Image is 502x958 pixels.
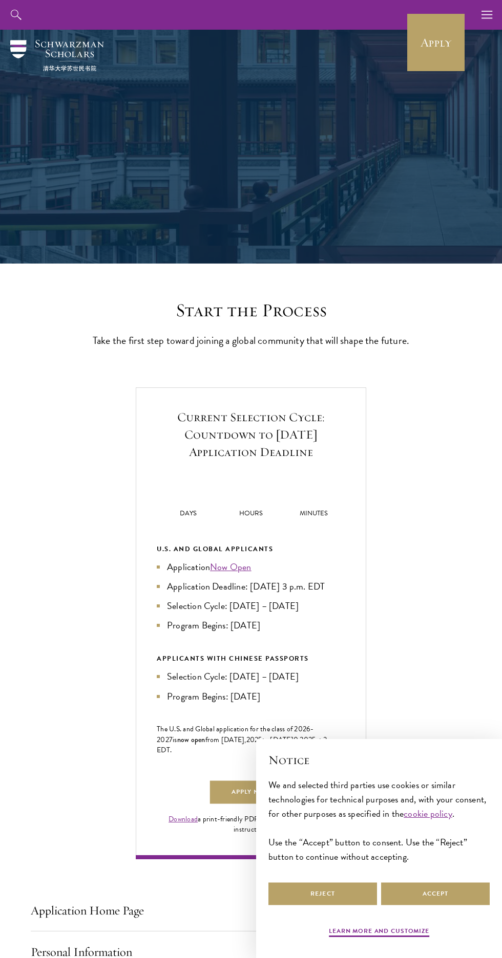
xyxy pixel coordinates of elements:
[169,734,173,745] span: 7
[169,814,198,824] a: Download
[306,724,310,734] span: 6
[173,734,177,745] span: is
[157,724,314,745] span: -202
[157,734,342,755] span: at 3 p.m. EDT.
[268,778,490,864] div: We and selected third parties use cookies or similar technologies for technical purposes and, wit...
[177,734,205,745] span: now open
[282,508,345,519] p: Minutes
[258,734,262,745] span: 5
[268,882,377,905] button: Reject
[157,408,345,461] h5: Current Selection Cycle: Countdown to [DATE] Application Deadline
[300,734,312,745] span: 202
[381,882,490,905] button: Accept
[210,560,252,574] a: Now Open
[157,814,345,835] div: a print-friendly PDF version of the application instructions
[157,618,345,633] li: Program Begins: [DATE]
[220,508,283,519] p: Hours
[157,653,345,664] div: APPLICANTS WITH CHINESE PASSPORTS
[157,560,345,574] li: Application
[92,299,410,321] h2: Start the Process
[404,807,452,820] a: cookie policy
[10,40,104,71] img: Schwarzman Scholars
[268,751,490,769] h2: Notice
[246,734,259,745] span: 202
[407,14,465,71] a: Apply
[92,332,410,349] p: Take the first step toward joining a global community that will shape the future.
[157,724,306,734] span: The U.S. and Global application for the class of 202
[157,599,345,613] li: Selection Cycle: [DATE] – [DATE]
[294,734,298,745] span: 0
[210,781,292,804] a: Apply Now
[205,734,246,745] span: from [DATE],
[298,734,300,745] span: ,
[31,898,471,923] button: Application Home Page
[312,734,316,745] span: 5
[157,508,220,519] p: Days
[329,926,429,939] button: Learn more and customize
[157,689,345,704] li: Program Begins: [DATE]
[157,669,345,684] li: Selection Cycle: [DATE] – [DATE]
[157,579,345,594] li: Application Deadline: [DATE] 3 p.m. EDT
[262,734,294,745] span: to [DATE]
[157,543,345,555] div: U.S. and Global Applicants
